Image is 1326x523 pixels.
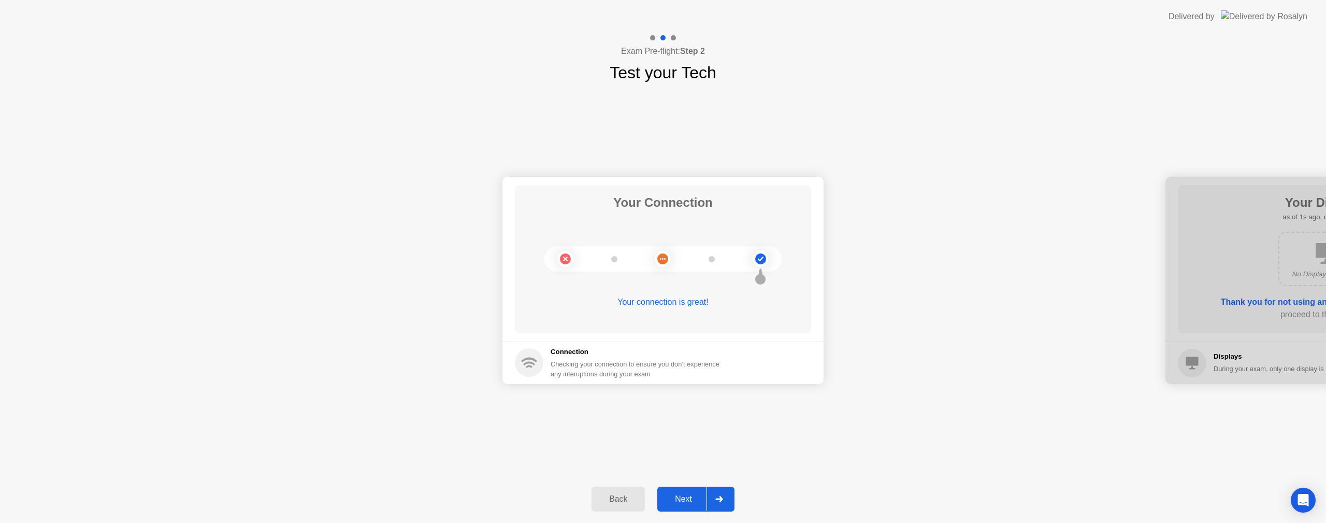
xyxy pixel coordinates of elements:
[1291,488,1316,513] div: Open Intercom Messenger
[551,359,726,379] div: Checking your connection to ensure you don’t experience any interuptions during your exam
[657,487,734,512] button: Next
[660,494,707,504] div: Next
[621,45,705,58] h4: Exam Pre-flight:
[551,347,726,357] h5: Connection
[1169,10,1215,23] div: Delivered by
[1221,10,1307,22] img: Delivered by Rosalyn
[515,296,811,308] div: Your connection is great!
[592,487,645,512] button: Back
[613,193,713,212] h1: Your Connection
[680,47,705,55] b: Step 2
[595,494,642,504] div: Back
[610,60,716,85] h1: Test your Tech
